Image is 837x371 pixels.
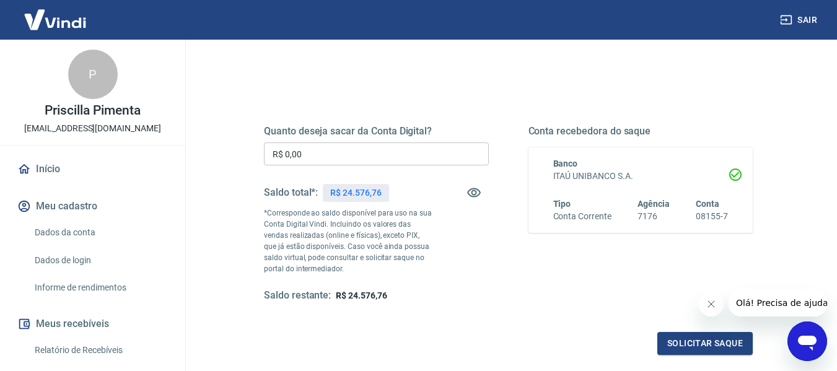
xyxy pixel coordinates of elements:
[15,193,170,220] button: Meu cadastro
[30,275,170,300] a: Informe de rendimentos
[7,9,104,19] span: Olá! Precisa de ajuda?
[787,321,827,361] iframe: Botão para abrir a janela de mensagens
[45,104,140,117] p: Priscilla Pimenta
[330,186,381,199] p: R$ 24.576,76
[15,1,95,38] img: Vindi
[30,248,170,273] a: Dados de login
[553,199,571,209] span: Tipo
[696,210,728,223] h6: 08155-7
[30,338,170,363] a: Relatório de Recebíveis
[336,290,387,300] span: R$ 24.576,76
[264,289,331,302] h5: Saldo restante:
[638,210,670,223] h6: 7176
[68,50,118,99] div: P
[657,332,753,355] button: Solicitar saque
[553,210,611,223] h6: Conta Corrente
[638,199,670,209] span: Agência
[15,310,170,338] button: Meus recebíveis
[778,9,822,32] button: Sair
[15,155,170,183] a: Início
[264,125,489,137] h5: Quanto deseja sacar da Conta Digital?
[699,292,724,316] iframe: Fechar mensagem
[30,220,170,245] a: Dados da conta
[24,122,161,135] p: [EMAIL_ADDRESS][DOMAIN_NAME]
[264,186,318,199] h5: Saldo total*:
[553,170,729,183] h6: ITAÚ UNIBANCO S.A.
[729,289,827,316] iframe: Mensagem da empresa
[528,125,753,137] h5: Conta recebedora do saque
[696,199,719,209] span: Conta
[264,207,432,274] p: *Corresponde ao saldo disponível para uso na sua Conta Digital Vindi. Incluindo os valores das ve...
[553,159,578,168] span: Banco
